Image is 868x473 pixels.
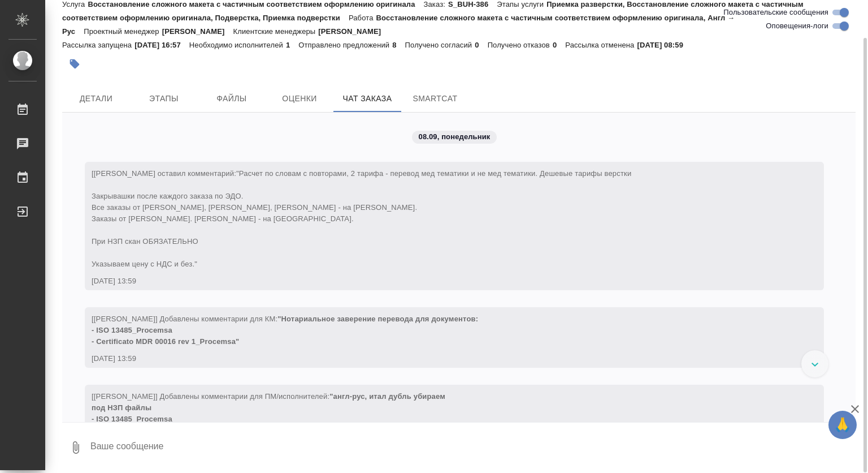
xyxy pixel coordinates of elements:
p: Получено согласий [405,41,475,49]
span: Этапы [137,92,191,106]
p: 0 [475,41,487,49]
span: "Расчет по словам с повторами, 2 тарифа - перевод мед тематики и не мед тематики. Дешевые тарифы ... [92,169,631,268]
p: 08.09, понедельник [419,131,491,143]
p: Рассылка отменена [565,41,637,49]
span: Оповещения-логи [766,20,828,32]
p: [PERSON_NAME] [318,27,389,36]
p: Восстановление сложного макета с частичным соответствием оформлению оригинала, Англ → Рус [62,14,735,36]
span: SmartCat [408,92,462,106]
p: 1 [286,41,298,49]
p: [DATE] 08:59 [637,41,692,49]
button: Добавить тэг [62,51,87,76]
span: "Нотариальное заверение перевода для документов: - ISO 13485_Procemsa - Certificato MDR 00016 rev... [92,315,478,346]
p: Отправлено предложений [298,41,392,49]
span: [[PERSON_NAME] оставил комментарий: [92,169,631,268]
span: Пользовательские сообщения [723,7,828,18]
div: [DATE] 13:59 [92,276,784,287]
p: [DATE] 16:57 [134,41,189,49]
p: [PERSON_NAME] [162,27,233,36]
span: [[PERSON_NAME]] Добавлены комментарии для ПМ/исполнителей: [92,392,445,435]
p: Клиентские менеджеры [233,27,319,36]
span: Файлы [205,92,259,106]
button: 🙏 [828,411,857,439]
p: Получено отказов [488,41,553,49]
span: Детали [69,92,123,106]
span: Чат заказа [340,92,394,106]
p: Работа [349,14,376,22]
p: Рассылка запущена [62,41,134,49]
p: 8 [392,41,405,49]
p: 0 [553,41,565,49]
span: Оценки [272,92,327,106]
div: [DATE] 13:59 [92,353,784,364]
p: Необходимо исполнителей [189,41,286,49]
span: 🙏 [833,413,852,437]
p: Проектный менеджер [84,27,162,36]
span: [[PERSON_NAME]] Добавлены комментарии для КМ: [92,315,478,346]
